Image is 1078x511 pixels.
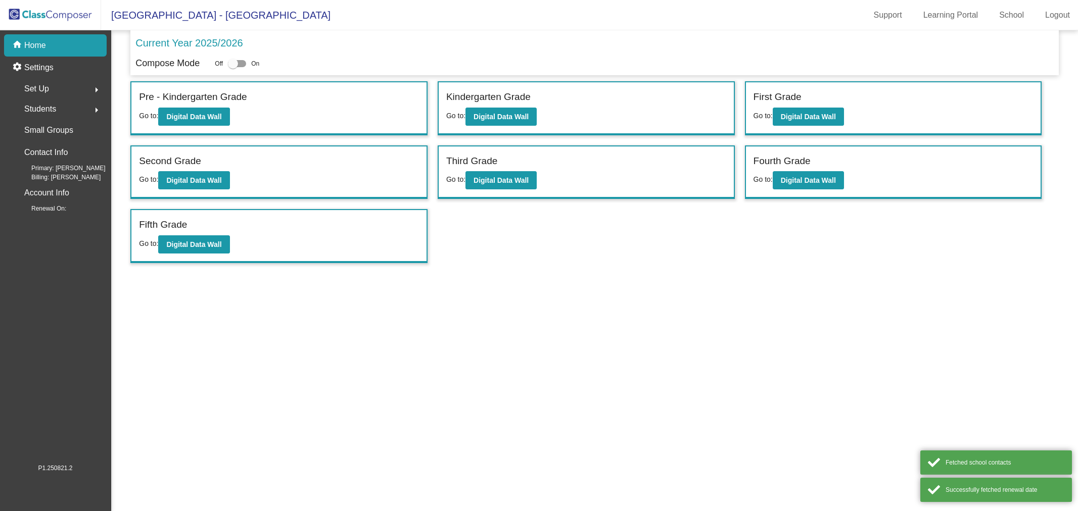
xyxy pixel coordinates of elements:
[135,35,243,50] p: Current Year 2025/2026
[139,112,158,120] span: Go to:
[773,108,844,126] button: Digital Data Wall
[139,175,158,183] span: Go to:
[215,59,223,68] span: Off
[139,154,201,169] label: Second Grade
[754,90,802,105] label: First Grade
[24,82,49,96] span: Set Up
[135,57,200,70] p: Compose Mode
[12,39,24,52] mat-icon: home
[12,62,24,74] mat-icon: settings
[24,186,69,200] p: Account Info
[24,102,56,116] span: Students
[754,175,773,183] span: Go to:
[773,171,844,189] button: Digital Data Wall
[446,90,531,105] label: Kindergarten Grade
[139,90,247,105] label: Pre - Kindergarten Grade
[866,7,910,23] a: Support
[754,154,811,169] label: Fourth Grade
[139,218,187,232] label: Fifth Grade
[446,112,465,120] span: Go to:
[24,145,68,160] p: Contact Info
[24,39,46,52] p: Home
[15,173,101,182] span: Billing: [PERSON_NAME]
[446,175,465,183] span: Go to:
[946,485,1064,494] div: Successfully fetched renewal date
[15,204,66,213] span: Renewal On:
[158,108,229,126] button: Digital Data Wall
[474,113,529,121] b: Digital Data Wall
[446,154,497,169] label: Third Grade
[991,7,1032,23] a: School
[754,112,773,120] span: Go to:
[101,7,331,23] span: [GEOGRAPHIC_DATA] - [GEOGRAPHIC_DATA]
[24,123,73,137] p: Small Groups
[1037,7,1078,23] a: Logout
[465,108,537,126] button: Digital Data Wall
[139,239,158,247] span: Go to:
[251,59,259,68] span: On
[781,113,836,121] b: Digital Data Wall
[946,458,1064,467] div: Fetched school contacts
[166,176,221,184] b: Digital Data Wall
[24,62,54,74] p: Settings
[166,240,221,248] b: Digital Data Wall
[158,235,229,253] button: Digital Data Wall
[465,171,537,189] button: Digital Data Wall
[90,84,103,96] mat-icon: arrow_right
[90,104,103,116] mat-icon: arrow_right
[158,171,229,189] button: Digital Data Wall
[474,176,529,184] b: Digital Data Wall
[781,176,836,184] b: Digital Data Wall
[15,164,106,173] span: Primary: [PERSON_NAME]
[166,113,221,121] b: Digital Data Wall
[915,7,987,23] a: Learning Portal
